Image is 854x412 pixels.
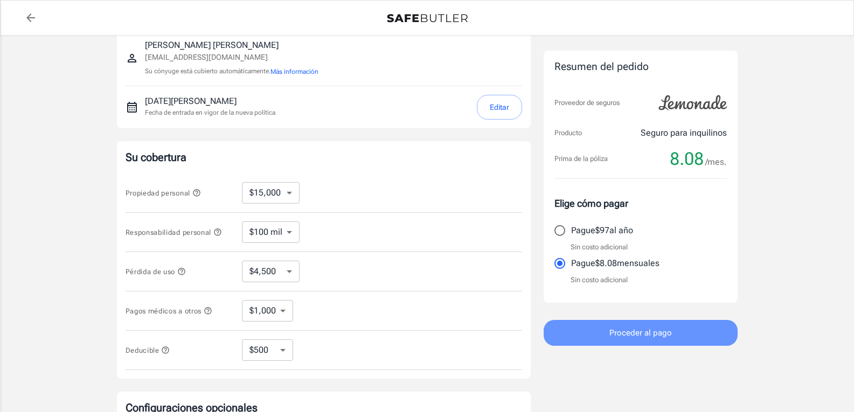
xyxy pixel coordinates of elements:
font: Resumen del pedido [554,60,649,73]
font: Seguro para inquilinos [641,128,727,138]
font: Pagos médicos a otros [126,307,202,315]
font: Propiedad personal [126,189,190,197]
button: Editar [477,95,522,120]
font: Sin costo adicional [571,243,628,251]
button: Responsabilidad personal [126,226,222,239]
font: $97 [595,225,609,235]
font: Más información [270,68,318,75]
font: Producto [554,129,582,137]
svg: Persona asegurada [126,52,138,65]
font: Pague [571,258,595,268]
img: Limonada [652,88,733,118]
button: Propiedad personal [126,186,201,199]
button: Pagos médicos a otros [126,304,212,317]
font: $8.08 [595,258,617,268]
p: [PERSON_NAME] [PERSON_NAME] [145,39,318,52]
font: Editar [490,103,509,111]
font: Elige cómo pagar [554,198,628,209]
font: al año [609,225,633,235]
font: Proveedor de seguros [554,99,620,107]
font: Su cónyuge está cubierto automáticamente. [145,67,270,75]
font: Su cobertura [126,151,186,164]
font: Sin costo adicional [571,276,628,284]
font: Fecha de entrada en vigor de la nueva política [145,109,275,116]
font: Pague [571,225,595,235]
img: Volver a las citas [387,14,468,23]
font: Pérdida de uso [126,268,176,276]
font: mensuales [617,258,659,268]
font: /mes. [705,157,727,167]
font: Prima de la póliza [554,155,608,163]
button: Deducible [126,344,170,357]
p: [EMAIL_ADDRESS][DOMAIN_NAME] [145,52,318,63]
font: Proceder al pago [609,328,672,338]
font: [DATE][PERSON_NAME] [145,96,237,106]
button: Pérdida de uso [126,265,186,278]
button: Más información [270,66,318,76]
a: volver a las citas [20,7,41,29]
button: Proceder al pago [544,320,738,346]
font: Deducible [126,346,159,354]
svg: Nueva fecha de inicio de la póliza [126,101,138,114]
font: Responsabilidad personal [126,228,212,236]
font: 8.08 [670,149,704,169]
